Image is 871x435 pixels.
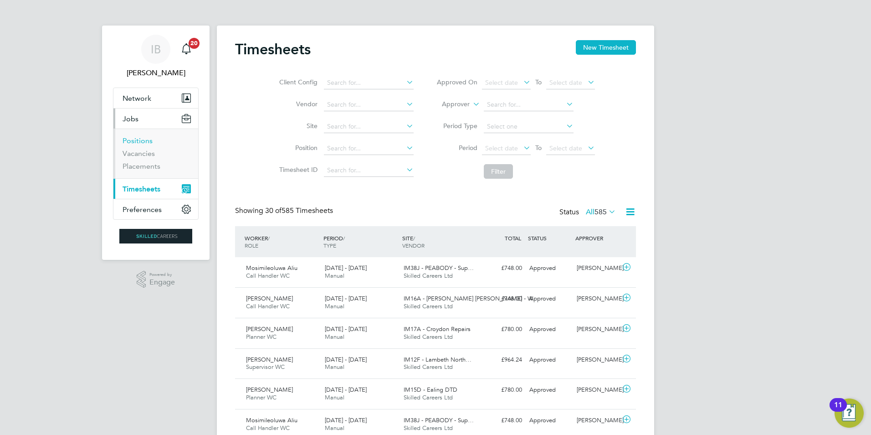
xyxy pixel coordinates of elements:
span: Skilled Careers Ltd [404,394,453,401]
div: APPROVER [573,230,620,246]
label: Timesheet ID [277,166,318,174]
span: [PERSON_NAME] [246,295,293,302]
div: [PERSON_NAME] [573,383,620,398]
div: [PERSON_NAME] [573,322,620,337]
div: [PERSON_NAME] [573,413,620,428]
span: Manual [325,424,344,432]
span: IB [151,43,161,55]
div: £748.00 [478,413,526,428]
span: Network [123,94,151,103]
input: Search for... [324,77,414,89]
span: Manual [325,302,344,310]
div: Approved [526,261,573,276]
div: [PERSON_NAME] [573,261,620,276]
span: ROLE [245,242,258,249]
label: Period [436,144,477,152]
input: Select one [484,120,574,133]
input: Search for... [324,120,414,133]
div: Showing [235,206,335,216]
div: PERIOD [321,230,400,254]
span: Skilled Careers Ltd [404,272,453,280]
div: Approved [526,352,573,368]
div: STATUS [526,230,573,246]
input: Search for... [324,164,414,177]
a: 20 [177,35,195,64]
label: Site [277,122,318,130]
span: IM38J - PEABODY - Sup… [404,416,474,424]
a: Placements [123,162,160,171]
button: Open Resource Center, 11 new notifications [835,399,864,428]
h2: Timesheets [235,40,311,58]
label: Position [277,144,318,152]
input: Search for... [324,98,414,111]
span: / [343,234,345,242]
span: Manual [325,363,344,371]
button: Preferences [113,199,198,219]
span: Skilled Careers Ltd [404,363,453,371]
span: [DATE] - [DATE] [325,386,367,394]
span: IM15D - Ealing DTD [404,386,457,394]
label: Period Type [436,122,477,130]
span: Manual [325,272,344,280]
div: Status [559,206,618,219]
div: £964.24 [478,352,526,368]
label: Approved On [436,78,477,86]
span: 30 of [265,206,282,215]
div: £780.00 [478,383,526,398]
span: Mosimileoluwa Aliu [246,416,297,424]
span: Timesheets [123,185,160,193]
span: [DATE] - [DATE] [325,295,367,302]
span: [PERSON_NAME] [246,325,293,333]
label: Client Config [277,78,318,86]
input: Search for... [484,98,574,111]
button: New Timesheet [576,40,636,55]
span: Skilled Careers Ltd [404,424,453,432]
button: Network [113,88,198,108]
span: To [533,76,544,88]
span: [DATE] - [DATE] [325,356,367,363]
span: Preferences [123,205,162,214]
a: Vacancies [123,149,155,158]
span: Engage [149,279,175,286]
span: Manual [325,333,344,341]
a: Powered byEngage [137,271,175,288]
div: £748.00 [478,291,526,306]
span: Planner WC [246,394,277,401]
span: VENDOR [402,242,425,249]
div: SITE [400,230,479,254]
span: TOTAL [505,234,521,242]
div: Approved [526,322,573,337]
span: Isabelle Blackhall [113,67,199,78]
label: All [586,207,616,217]
span: [DATE] - [DATE] [325,264,367,272]
button: Jobs [113,109,198,129]
div: Approved [526,383,573,398]
span: 20 [189,38,200,49]
span: Mosimileoluwa Aliu [246,264,297,272]
div: [PERSON_NAME] [573,352,620,368]
span: [DATE] - [DATE] [325,416,367,424]
span: Jobs [123,114,138,123]
span: Call Handler WC [246,302,290,310]
span: IM16A - [PERSON_NAME] [PERSON_NAME] - W… [404,295,539,302]
span: / [268,234,270,242]
span: Manual [325,394,344,401]
span: 585 Timesheets [265,206,333,215]
div: Approved [526,291,573,306]
span: Planner WC [246,333,277,341]
a: Positions [123,136,153,145]
span: TYPE [323,242,336,249]
nav: Main navigation [102,26,210,260]
span: IM38J - PEABODY - Sup… [404,264,474,272]
label: Vendor [277,100,318,108]
div: Jobs [113,129,198,178]
a: IB[PERSON_NAME] [113,35,199,78]
span: [DATE] - [DATE] [325,325,367,333]
span: Call Handler WC [246,272,290,280]
span: Select date [549,78,582,87]
span: Select date [485,78,518,87]
div: [PERSON_NAME] [573,291,620,306]
button: Timesheets [113,179,198,199]
span: Select date [549,144,582,152]
span: Call Handler WC [246,424,290,432]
